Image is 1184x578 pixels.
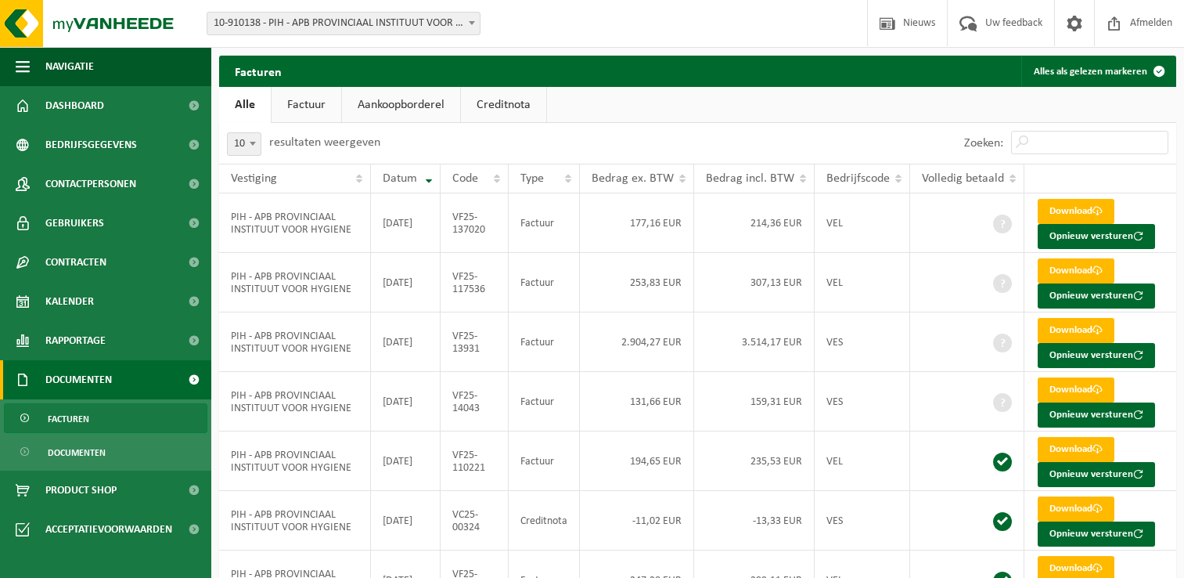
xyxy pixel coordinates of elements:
td: 253,83 EUR [580,253,694,312]
td: PIH - APB PROVINCIAAL INSTITUUT VOOR HYGIENE [219,491,371,551]
span: Gebruikers [45,204,104,243]
span: Datum [383,172,417,185]
td: Factuur [509,432,580,491]
td: VES [815,491,910,551]
a: Factuur [272,87,341,123]
td: VF25-14043 [441,372,509,432]
span: Contactpersonen [45,164,136,204]
button: Opnieuw versturen [1038,522,1155,547]
label: Zoeken: [964,137,1003,150]
td: 3.514,17 EUR [694,312,815,372]
td: [DATE] [371,312,441,372]
td: VF25-137020 [441,193,509,253]
iframe: chat widget [8,544,261,578]
td: PIH - APB PROVINCIAAL INSTITUUT VOOR HYGIENE [219,193,371,253]
span: Volledig betaald [922,172,1004,185]
td: VEL [815,432,910,491]
td: -11,02 EUR [580,491,694,551]
td: -13,33 EUR [694,491,815,551]
span: Product Shop [45,471,117,510]
button: Opnieuw versturen [1038,462,1155,487]
td: PIH - APB PROVINCIAAL INSTITUUT VOOR HYGIENE [219,432,371,491]
span: Acceptatievoorwaarden [45,510,172,549]
td: 2.904,27 EUR [580,312,694,372]
td: VF25-13931 [441,312,509,372]
span: Facturen [48,404,89,434]
span: 10 [228,133,261,155]
a: Alle [219,87,271,123]
span: Kalender [45,282,94,321]
span: Bedrijfsgegevens [45,125,137,164]
span: 10-910138 - PIH - APB PROVINCIAAL INSTITUUT VOOR HYGIENE - ANTWERPEN [207,12,480,35]
td: [DATE] [371,372,441,432]
td: 235,53 EUR [694,432,815,491]
span: Documenten [45,360,112,399]
a: Download [1038,258,1114,284]
h2: Facturen [219,56,297,86]
td: 159,31 EUR [694,372,815,432]
span: Contracten [45,243,106,282]
td: 177,16 EUR [580,193,694,253]
td: [DATE] [371,253,441,312]
span: Bedrag incl. BTW [706,172,794,185]
label: resultaten weergeven [269,136,380,149]
td: PIH - APB PROVINCIAAL INSTITUUT VOOR HYGIENE [219,372,371,432]
span: Rapportage [45,321,106,360]
td: Creditnota [509,491,580,551]
td: Factuur [509,372,580,432]
td: Factuur [509,253,580,312]
td: [DATE] [371,193,441,253]
td: 214,36 EUR [694,193,815,253]
a: Download [1038,378,1114,403]
td: VEL [815,193,910,253]
span: Type [520,172,544,185]
td: 194,65 EUR [580,432,694,491]
button: Opnieuw versturen [1038,403,1155,428]
td: VES [815,312,910,372]
a: Aankoopborderel [342,87,460,123]
a: Download [1038,318,1114,343]
td: VF25-110221 [441,432,509,491]
a: Download [1038,497,1114,522]
td: VEL [815,253,910,312]
button: Opnieuw versturen [1038,284,1155,309]
td: 131,66 EUR [580,372,694,432]
a: Documenten [4,437,207,467]
span: Bedrijfscode [826,172,890,185]
td: PIH - APB PROVINCIAAL INSTITUUT VOOR HYGIENE [219,253,371,312]
td: VES [815,372,910,432]
td: PIH - APB PROVINCIAAL INSTITUUT VOOR HYGIENE [219,312,371,372]
span: Code [452,172,478,185]
a: Facturen [4,403,207,433]
td: VF25-117536 [441,253,509,312]
button: Opnieuw versturen [1038,224,1155,249]
span: 10-910138 - PIH - APB PROVINCIAAL INSTITUUT VOOR HYGIENE - ANTWERPEN [207,13,480,34]
span: Dashboard [45,86,104,125]
span: Navigatie [45,47,94,86]
span: 10 [227,132,261,156]
td: [DATE] [371,491,441,551]
a: Creditnota [461,87,546,123]
td: 307,13 EUR [694,253,815,312]
td: Factuur [509,193,580,253]
span: Vestiging [231,172,277,185]
span: Bedrag ex. BTW [592,172,674,185]
td: VC25-00324 [441,491,509,551]
button: Alles als gelezen markeren [1021,56,1175,87]
span: Documenten [48,438,106,468]
td: [DATE] [371,432,441,491]
button: Opnieuw versturen [1038,343,1155,368]
a: Download [1038,199,1114,224]
a: Download [1038,437,1114,462]
td: Factuur [509,312,580,372]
